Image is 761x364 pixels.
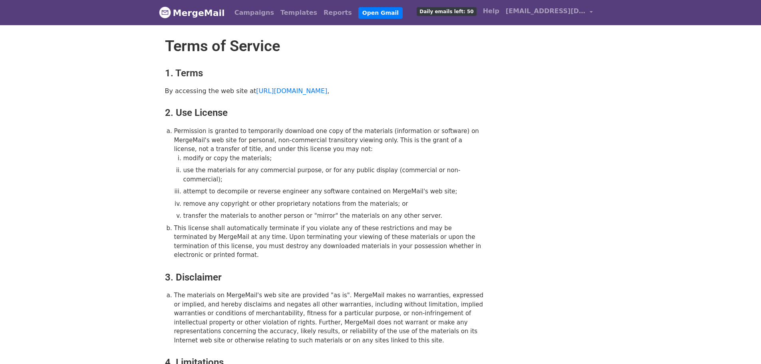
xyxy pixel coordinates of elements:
[358,7,403,19] a: Open Gmail
[183,187,486,196] li: attempt to decompile or reverse engineer any software contained on MergeMail's web site;
[183,211,486,221] li: transfer the materials to another person or "mirror" the materials on any other server.
[480,3,503,19] a: Help
[159,6,171,18] img: MergeMail logo
[174,291,486,345] li: The materials on MergeMail's web site are provided "as is". MergeMail makes no warranties, expres...
[506,6,586,16] span: [EMAIL_ADDRESS][DOMAIN_NAME]
[159,4,225,21] a: MergeMail
[277,5,320,21] a: Templates
[165,107,486,119] h3: 2. Use License
[320,5,355,21] a: Reports
[503,3,596,22] a: [EMAIL_ADDRESS][DOMAIN_NAME]
[256,87,327,95] a: [URL][DOMAIN_NAME]
[174,127,486,221] li: Permission is granted to temporarily download one copy of the materials (information or software)...
[183,154,486,163] li: modify or copy the materials;
[183,166,486,184] li: use the materials for any commercial purpose, or for any public display (commercial or non-commer...
[231,5,277,21] a: Campaigns
[165,68,486,79] h3: 1. Terms
[165,87,486,95] p: By accessing the web site at ,
[183,199,486,209] li: remove any copyright or other proprietary notations from the materials; or
[165,37,486,56] h1: Terms of Service
[165,272,486,283] h3: 3. Disclaimer
[174,224,486,260] li: This license shall automatically terminate if you violate any of these restrictions and may be te...
[417,7,476,16] span: Daily emails left: 50
[413,3,479,19] a: Daily emails left: 50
